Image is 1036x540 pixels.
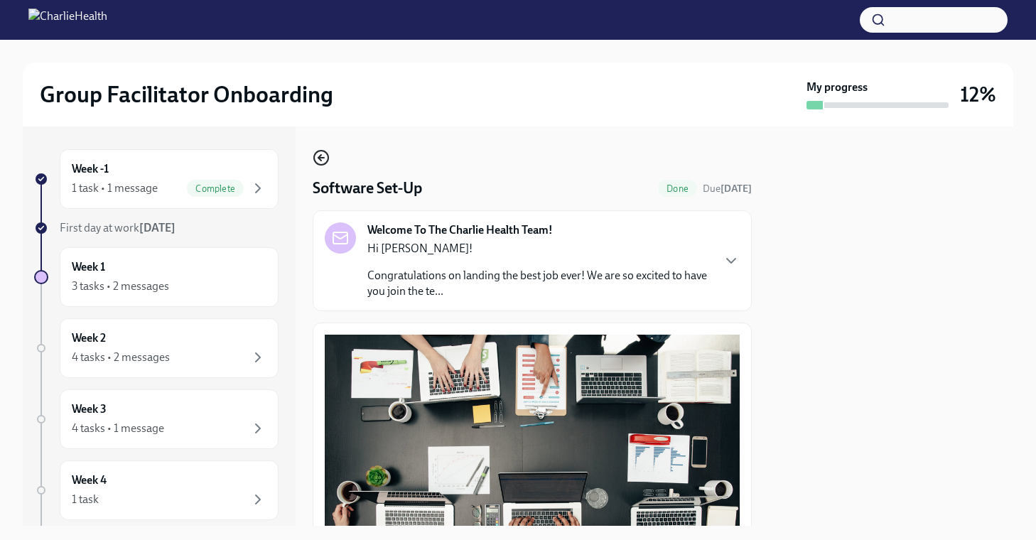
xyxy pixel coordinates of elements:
[367,241,711,256] p: Hi [PERSON_NAME]!
[658,183,697,194] span: Done
[72,401,107,417] h6: Week 3
[28,9,107,31] img: CharlieHealth
[34,220,279,236] a: First day at work[DATE]
[34,318,279,378] a: Week 24 tasks • 2 messages
[34,149,279,209] a: Week -11 task • 1 messageComplete
[72,350,170,365] div: 4 tasks • 2 messages
[72,259,105,275] h6: Week 1
[72,161,109,177] h6: Week -1
[34,247,279,307] a: Week 13 tasks • 2 messages
[367,268,711,299] p: Congratulations on landing the best job ever! We are so excited to have you join the te...
[703,182,752,195] span: September 23rd, 2025 08:00
[34,389,279,449] a: Week 34 tasks • 1 message
[72,472,107,488] h6: Week 4
[60,221,176,234] span: First day at work
[34,460,279,520] a: Week 41 task
[960,82,996,107] h3: 12%
[72,180,158,196] div: 1 task • 1 message
[721,183,752,195] strong: [DATE]
[313,178,422,199] h4: Software Set-Up
[187,183,244,194] span: Complete
[367,222,553,238] strong: Welcome To The Charlie Health Team!
[72,421,164,436] div: 4 tasks • 1 message
[139,221,176,234] strong: [DATE]
[40,80,333,109] h2: Group Facilitator Onboarding
[806,80,868,95] strong: My progress
[72,330,106,346] h6: Week 2
[72,279,169,294] div: 3 tasks • 2 messages
[703,183,752,195] span: Due
[72,492,99,507] div: 1 task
